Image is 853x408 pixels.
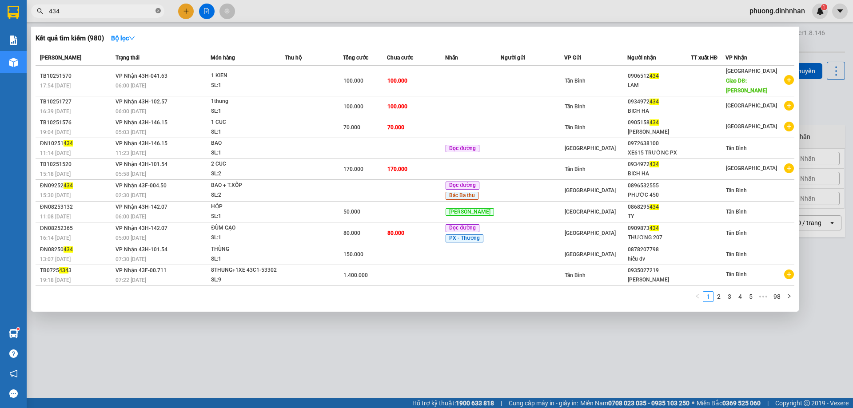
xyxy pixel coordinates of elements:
span: right [786,293,792,299]
span: left [695,293,700,299]
div: BAO + T.XỐP [211,181,278,190]
input: Tìm tên, số ĐT hoặc mã đơn [49,6,154,16]
span: [GEOGRAPHIC_DATA] [565,145,616,151]
span: PX - Thương [446,234,483,242]
div: ĐN08252365 [40,224,113,233]
span: 05:58 [DATE] [116,171,146,177]
span: 15:18 [DATE] [40,171,71,177]
span: Tân Bình [565,78,586,84]
span: 434 [650,99,659,105]
span: Bác Ba thu [446,192,478,200]
span: [GEOGRAPHIC_DATA] [726,68,777,74]
li: 1 [703,291,713,302]
span: 05:03 [DATE] [116,129,146,135]
span: [PERSON_NAME] [446,208,494,216]
div: 2 CUC [211,159,278,169]
h3: Kết quả tìm kiếm ( 980 ) [36,34,104,43]
span: 100.000 [387,78,407,84]
span: 100.000 [387,103,407,110]
span: TT xuất HĐ [691,55,718,61]
div: 0909873 [628,224,690,233]
div: 0934972 [628,160,690,169]
span: [GEOGRAPHIC_DATA] [726,103,777,109]
span: Người nhận [627,55,656,61]
span: 170.000 [387,166,407,172]
span: 11:08 [DATE] [40,214,71,220]
div: 0868295 [628,202,690,212]
span: Món hàng [211,55,235,61]
div: TB10251727 [40,97,113,107]
div: TB10251576 [40,118,113,127]
span: 434 [59,267,68,273]
span: 02:30 [DATE] [116,192,146,198]
span: 434 [650,119,659,126]
span: Tổng cước [343,55,368,61]
li: 5 [745,291,756,302]
span: Tân Bình [726,230,747,236]
span: [PERSON_NAME] [40,55,81,61]
span: 06:00 [DATE] [116,214,146,220]
span: Tân Bình [565,124,586,131]
div: 0896532555 [628,181,690,190]
li: 98 [770,291,784,302]
span: Dọc đường [446,145,479,153]
div: [PERSON_NAME] [628,275,690,285]
button: Bộ lọcdown [104,31,142,45]
span: 1.400.000 [343,272,368,278]
span: VP Nhận 43F-004.50 [116,182,167,189]
span: 11:23 [DATE] [116,150,146,156]
span: Tân Bình [726,251,747,257]
div: PHƯỚC 450 [628,190,690,200]
a: 1 [703,292,713,301]
span: Giao DĐ: [PERSON_NAME] [726,78,767,94]
div: SL: 1 [211,81,278,91]
li: Next 5 Pages [756,291,770,302]
span: Trạng thái [116,55,140,61]
a: 2 [714,292,724,301]
span: 16:39 [DATE] [40,108,71,115]
span: Tân Bình [726,187,747,194]
div: ĐN09252 [40,181,113,190]
div: 1thung [211,97,278,107]
span: 80.000 [343,230,360,236]
span: question-circle [9,349,18,358]
span: plus-circle [784,101,794,111]
span: ••• [756,291,770,302]
span: VP Nhận 43H-142.07 [116,204,167,210]
span: 19:04 [DATE] [40,129,71,135]
span: 170.000 [343,166,363,172]
div: ĐN10251 [40,139,113,148]
span: 434 [650,161,659,167]
li: 2 [713,291,724,302]
a: 5 [746,292,756,301]
div: ĐN08253132 [40,202,113,212]
span: Tân Bình [726,209,747,215]
span: VP Nhận 43H-102.57 [116,99,167,105]
span: VP Gửi [564,55,581,61]
div: LAM [628,81,690,90]
span: [GEOGRAPHIC_DATA] [726,123,777,130]
span: [GEOGRAPHIC_DATA] [726,165,777,171]
div: 0972638100 [628,139,690,148]
div: SL: 1 [211,233,278,243]
span: Tân Bình [726,145,747,151]
strong: Bộ lọc [111,35,135,42]
div: SL: 2 [211,169,278,179]
span: 11:14 [DATE] [40,150,71,156]
div: HỘP [211,202,278,212]
span: close-circle [155,8,161,13]
div: 0934972 [628,97,690,107]
span: down [129,35,135,41]
span: 80.000 [387,230,404,236]
li: 4 [735,291,745,302]
span: 434 [650,225,659,231]
span: 434 [64,140,73,147]
span: 434 [64,182,73,189]
div: 1 CUC [211,118,278,127]
img: logo-vxr [8,6,19,19]
span: 434 [650,73,659,79]
span: VP Nhận 43F-00.711 [116,267,167,273]
img: solution-icon [9,36,18,45]
div: 0906512 [628,71,690,81]
div: hiếu dv [628,254,690,264]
